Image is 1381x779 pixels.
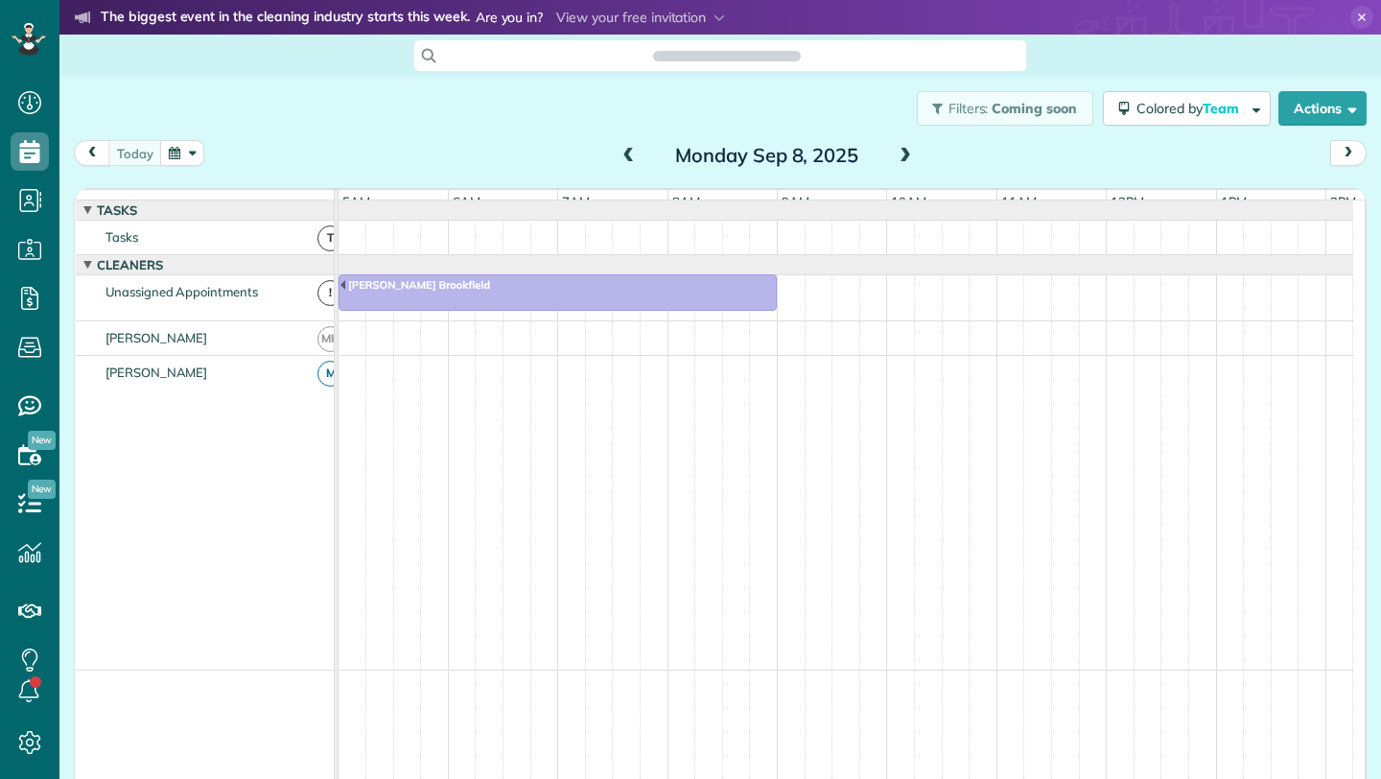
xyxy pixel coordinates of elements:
span: 7am [558,194,594,209]
h2: Monday Sep 8, 2025 [647,145,887,166]
span: 9am [778,194,813,209]
span: 11am [997,194,1041,209]
strong: The biggest event in the cleaning industry starts this week. [101,8,470,29]
span: 1pm [1217,194,1251,209]
span: 6am [449,194,484,209]
span: 2pm [1326,194,1360,209]
span: [PERSON_NAME] [102,330,212,345]
span: Cleaners [93,257,167,272]
button: Colored byTeam [1103,91,1271,126]
span: Filters: [948,100,989,117]
span: MH [317,326,343,352]
span: T [317,225,343,251]
button: Actions [1278,91,1367,126]
span: New [28,431,56,450]
span: [PERSON_NAME] [102,365,212,380]
span: Team [1203,100,1242,117]
span: ! [317,280,343,306]
li: The world’s leading virtual event for cleaning business owners. [75,33,843,58]
span: Tasks [102,229,142,245]
span: 8am [668,194,704,209]
span: New [28,480,56,499]
span: Tasks [93,202,141,218]
span: Colored by [1136,100,1246,117]
span: 5am [339,194,374,209]
span: 10am [887,194,930,209]
span: 12pm [1107,194,1148,209]
span: M [317,361,343,387]
button: prev [74,140,110,166]
button: today [108,140,162,166]
span: Coming soon [992,100,1078,117]
span: Unassigned Appointments [102,284,262,299]
span: Are you in? [476,8,544,29]
span: Search ZenMaid… [672,46,781,65]
button: next [1330,140,1367,166]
